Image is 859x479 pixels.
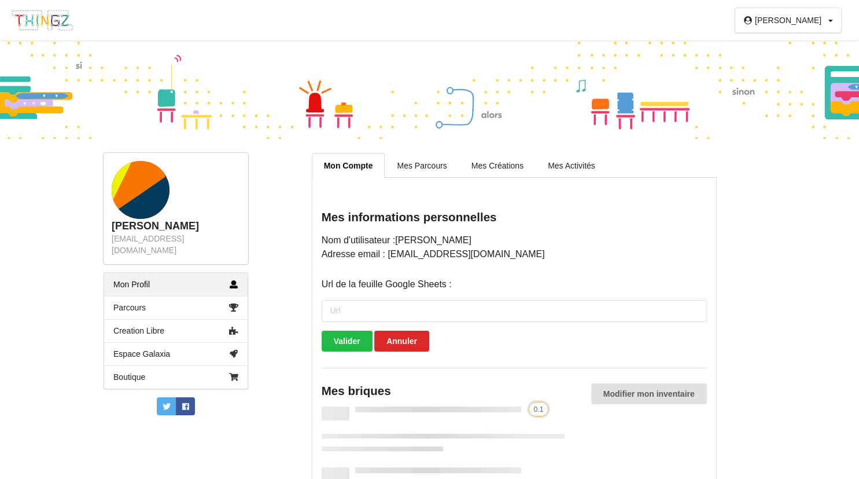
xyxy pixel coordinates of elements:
a: Mes Créations [459,153,536,177]
div: Mes informations personnelles [322,210,707,225]
a: Mes Parcours [385,153,459,177]
a: Creation Libre [104,319,248,342]
input: Url [322,300,707,322]
button: Valider [322,331,373,352]
div: Nom d'utilisateur : [PERSON_NAME] Adresse email : [EMAIL_ADDRESS][DOMAIN_NAME] Url de la feuille ... [322,233,707,352]
div: [PERSON_NAME] [112,220,240,233]
a: Parcours [104,296,248,319]
img: thingz_logo.png [11,9,73,31]
button: Modifier mon inventaire [591,383,707,404]
a: Mon Profil [104,273,248,296]
a: Mon Compte [312,153,385,178]
button: Annuler [374,331,429,352]
div: [EMAIL_ADDRESS][DOMAIN_NAME] [112,233,240,256]
a: Boutique [104,365,248,389]
a: Espace Galaxia [104,342,248,365]
a: Mes Activités [536,153,607,177]
div: Mes briques [322,383,707,398]
div: [PERSON_NAME] [755,16,821,24]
